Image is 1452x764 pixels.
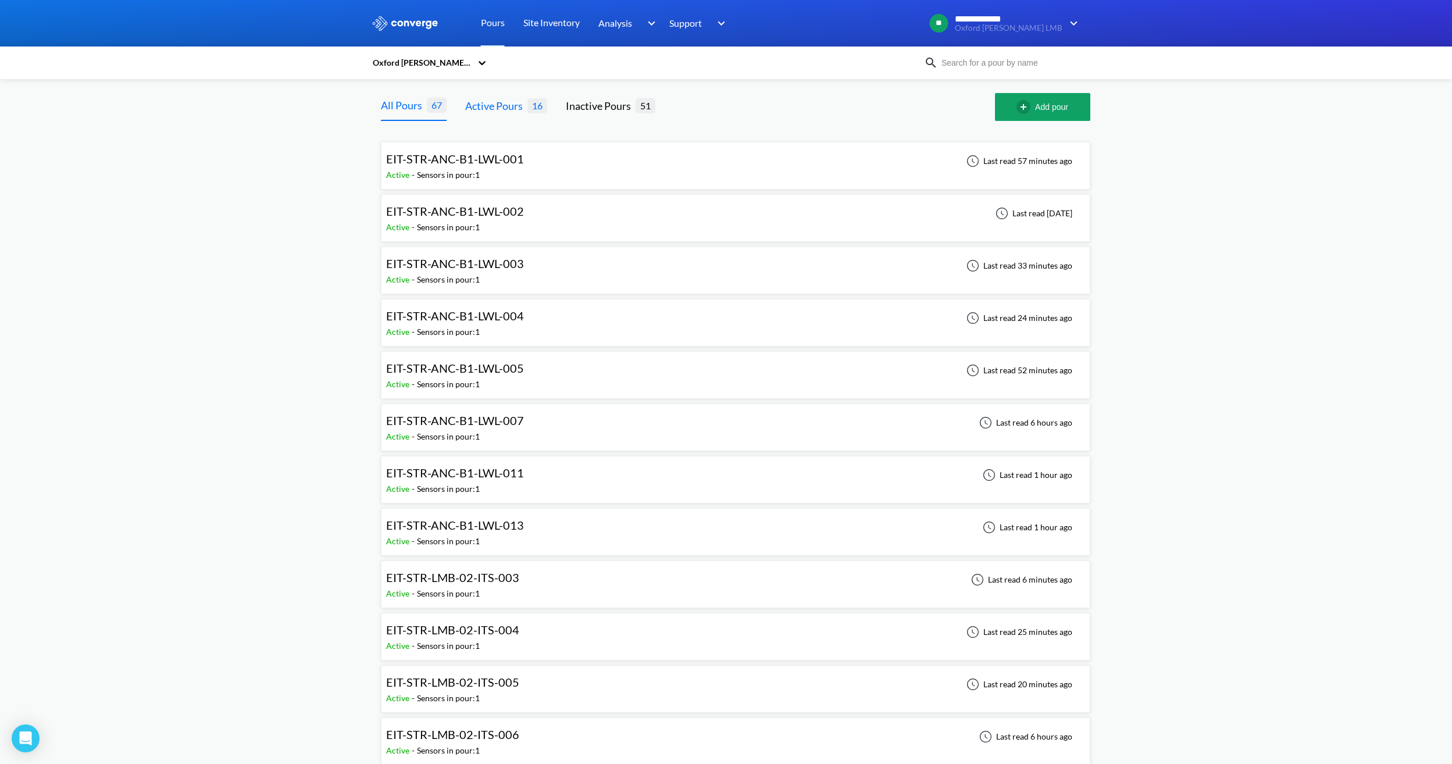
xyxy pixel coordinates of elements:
div: Sensors in pour: 1 [417,744,480,757]
div: All Pours [381,97,427,113]
span: Active [386,641,412,651]
span: EIT-STR-ANC-B1-LWL-004 [386,309,524,323]
div: Last read 52 minutes ago [960,363,1076,377]
div: Last read 20 minutes ago [960,677,1076,691]
a: EIT-STR-ANC-B1-LWL-013Active-Sensors in pour:1Last read 1 hour ago [381,522,1090,531]
div: Sensors in pour: 1 [417,169,480,181]
span: EIT-STR-LMB-02-ITS-005 [386,675,519,689]
span: Active [386,431,412,441]
div: Active Pours [465,98,527,114]
span: - [412,431,417,441]
span: - [412,641,417,651]
span: 16 [527,98,547,113]
a: EIT-STR-ANC-B1-LWL-011Active-Sensors in pour:1Last read 1 hour ago [381,469,1090,479]
div: Last read 57 minutes ago [960,154,1076,168]
span: EIT-STR-ANC-B1-LWL-002 [386,204,524,218]
div: Open Intercom Messenger [12,724,40,752]
a: EIT-STR-LMB-02-ITS-004Active-Sensors in pour:1Last read 25 minutes ago [381,626,1090,636]
span: EIT-STR-ANC-B1-LWL-007 [386,413,524,427]
span: EIT-STR-ANC-B1-LWL-003 [386,256,524,270]
span: Analysis [598,16,632,30]
span: EIT-STR-LMB-02-ITS-006 [386,727,519,741]
span: EIT-STR-ANC-B1-LWL-011 [386,466,524,480]
div: Last read 6 minutes ago [965,573,1076,587]
span: - [412,745,417,755]
div: Sensors in pour: 1 [417,378,480,391]
a: EIT-STR-LMB-02-ITS-005Active-Sensors in pour:1Last read 20 minutes ago [381,679,1090,688]
div: Sensors in pour: 1 [417,326,480,338]
div: Sensors in pour: 1 [417,273,480,286]
img: add-circle-outline.svg [1016,100,1035,114]
span: EIT-STR-LMB-02-ITS-004 [386,623,519,637]
div: Sensors in pour: 1 [417,692,480,705]
span: - [412,222,417,232]
img: downArrow.svg [710,16,729,30]
div: Sensors in pour: 1 [417,640,480,652]
span: Active [386,693,412,703]
span: Active [386,274,412,284]
div: Last read 1 hour ago [976,520,1076,534]
span: 67 [427,98,447,112]
span: Active [386,484,412,494]
img: icon-search.svg [924,56,938,70]
span: Active [386,170,412,180]
div: Last read 24 minutes ago [960,311,1076,325]
div: Last read 6 hours ago [973,416,1076,430]
a: EIT-STR-ANC-B1-LWL-005Active-Sensors in pour:1Last read 52 minutes ago [381,365,1090,374]
a: EIT-STR-ANC-B1-LWL-004Active-Sensors in pour:1Last read 24 minutes ago [381,312,1090,322]
a: EIT-STR-ANC-B1-LWL-001Active-Sensors in pour:1Last read 57 minutes ago [381,155,1090,165]
span: EIT-STR-LMB-02-ITS-003 [386,570,519,584]
div: Inactive Pours [566,98,636,114]
span: Active [386,745,412,755]
span: EIT-STR-ANC-B1-LWL-001 [386,152,524,166]
div: Sensors in pour: 1 [417,587,480,600]
div: Last read 33 minutes ago [960,259,1076,273]
img: downArrow.svg [640,16,658,30]
span: Active [386,222,412,232]
a: EIT-STR-LMB-02-ITS-003Active-Sensors in pour:1Last read 6 minutes ago [381,574,1090,584]
span: Support [669,16,702,30]
span: Oxford [PERSON_NAME] LMB [955,24,1062,33]
span: - [412,327,417,337]
div: Sensors in pour: 1 [417,221,480,234]
span: 51 [636,98,655,113]
span: - [412,484,417,494]
img: logo_ewhite.svg [372,16,439,31]
img: downArrow.svg [1062,16,1081,30]
span: EIT-STR-ANC-B1-LWL-005 [386,361,524,375]
span: - [412,588,417,598]
a: EIT-STR-ANC-B1-LWL-007Active-Sensors in pour:1Last read 6 hours ago [381,417,1090,427]
div: Sensors in pour: 1 [417,535,480,548]
span: EIT-STR-ANC-B1-LWL-013 [386,518,524,532]
button: Add pour [995,93,1090,121]
input: Search for a pour by name [938,56,1079,69]
div: Last read 1 hour ago [976,468,1076,482]
span: Active [386,536,412,546]
span: - [412,379,417,389]
span: - [412,693,417,703]
span: - [412,170,417,180]
span: - [412,274,417,284]
a: EIT-STR-ANC-B1-LWL-003Active-Sensors in pour:1Last read 33 minutes ago [381,260,1090,270]
div: Last read [DATE] [989,206,1076,220]
span: Active [386,379,412,389]
a: EIT-STR-LMB-02-ITS-006Active-Sensors in pour:1Last read 6 hours ago [381,731,1090,741]
div: Last read 25 minutes ago [960,625,1076,639]
a: EIT-STR-ANC-B1-LWL-002Active-Sensors in pour:1Last read [DATE] [381,208,1090,217]
div: Sensors in pour: 1 [417,430,480,443]
div: Oxford [PERSON_NAME] LMB [372,56,472,69]
div: Last read 6 hours ago [973,730,1076,744]
div: Sensors in pour: 1 [417,483,480,495]
span: Active [386,588,412,598]
span: - [412,536,417,546]
span: Active [386,327,412,337]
